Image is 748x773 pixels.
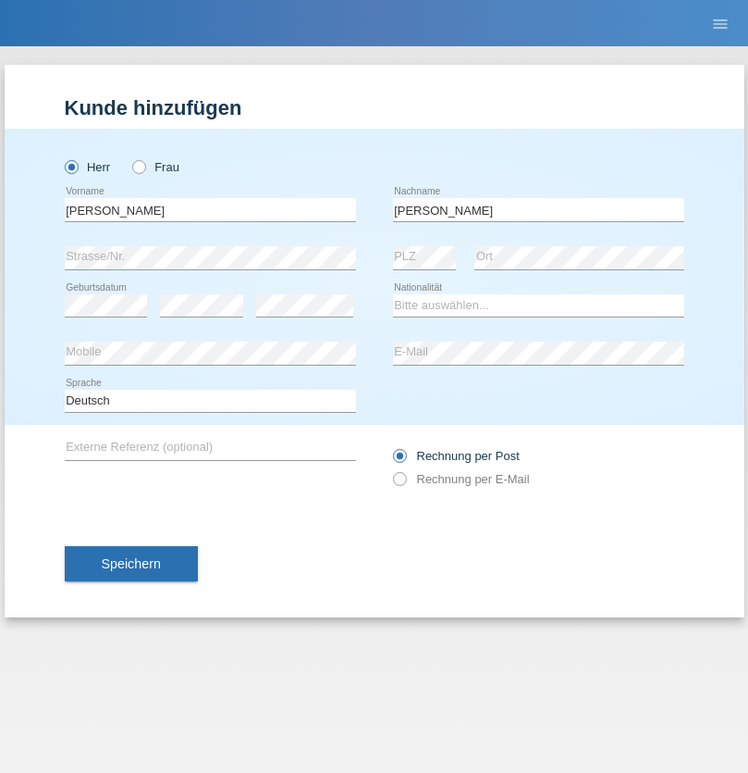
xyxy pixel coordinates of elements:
button: Speichern [65,546,198,581]
i: menu [711,15,730,33]
label: Rechnung per E-Mail [393,472,530,486]
input: Rechnung per Post [393,449,405,472]
input: Herr [65,160,77,172]
h1: Kunde hinzufügen [65,96,684,119]
label: Rechnung per Post [393,449,520,463]
input: Frau [132,160,144,172]
input: Rechnung per E-Mail [393,472,405,495]
label: Frau [132,160,179,174]
span: Speichern [102,556,161,571]
a: menu [702,18,739,29]
label: Herr [65,160,111,174]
